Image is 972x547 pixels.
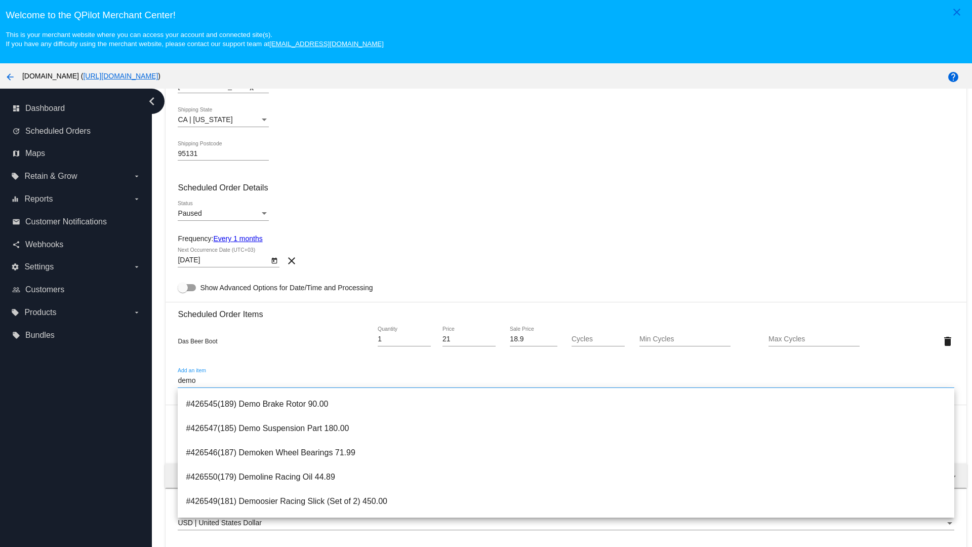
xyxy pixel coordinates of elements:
[11,195,19,203] i: equalizer
[4,71,16,83] mat-icon: arrow_back
[186,416,946,441] span: #426547(185) Demo Suspension Part 180.00
[25,285,64,294] span: Customers
[286,255,298,267] mat-icon: clear
[12,282,141,298] a: people_outline Customers
[22,72,160,80] span: [DOMAIN_NAME] ( )
[178,209,201,217] span: Paused
[25,217,107,226] span: Customer Notifications
[25,240,63,249] span: Webhooks
[442,335,496,343] input: Price
[12,104,20,112] i: dashboard
[133,172,141,180] i: arrow_drop_down
[133,263,141,271] i: arrow_drop_down
[572,335,625,343] input: Cycles
[186,441,946,465] span: #426546(187) Demoken Wheel Bearings 71.99
[11,308,19,317] i: local_offer
[12,145,141,162] a: map Maps
[178,256,269,264] input: Next Occurrence Date (UTC+03)
[6,10,966,21] h3: Welcome to the QPilot Merchant Center!
[178,210,269,218] mat-select: Status
[186,392,946,416] span: #426545(189) Demo Brake Rotor 90.00
[768,335,860,343] input: Max Cycles
[12,331,20,339] i: local_offer
[12,127,20,135] i: update
[24,172,77,181] span: Retain & Grow
[178,235,954,243] div: Frequency:
[12,218,20,226] i: email
[25,149,45,158] span: Maps
[178,150,269,158] input: Shipping Postcode
[213,235,262,243] a: Every 1 months
[178,338,217,345] span: Das Beer Boot
[133,195,141,203] i: arrow_drop_down
[178,519,261,527] span: USD | United States Dollar
[186,514,946,538] span: #426556(171) Demotul Racing Brake Fluid 35.10
[24,308,56,317] span: Products
[186,465,946,489] span: #426550(179) Demoline Racing Oil 44.89
[11,172,19,180] i: local_offer
[133,308,141,317] i: arrow_drop_down
[178,377,954,385] input: Add an item
[12,149,20,158] i: map
[510,335,557,343] input: Sale Price
[951,6,963,18] mat-icon: close
[639,335,731,343] input: Min Cycles
[12,327,141,343] a: local_offer Bundles
[24,194,53,204] span: Reports
[25,104,65,113] span: Dashboard
[83,72,158,80] a: [URL][DOMAIN_NAME]
[378,335,431,343] input: Quantity
[165,463,966,488] mat-expansion-panel-header: Order total 38.90
[178,183,954,192] h3: Scheduled Order Details
[200,283,373,293] span: Show Advanced Options for Date/Time and Processing
[25,127,91,136] span: Scheduled Orders
[12,237,141,253] a: share Webhooks
[11,263,19,271] i: settings
[269,255,279,265] button: Open calendar
[269,40,384,48] a: [EMAIL_ADDRESS][DOMAIN_NAME]
[12,123,141,139] a: update Scheduled Orders
[24,262,54,271] span: Settings
[186,489,946,514] span: #426549(181) Demoosier Racing Slick (Set of 2) 450.00
[178,115,232,124] span: CA | [US_STATE]
[942,335,954,347] mat-icon: delete
[178,519,954,527] mat-select: Currency
[144,93,160,109] i: chevron_left
[177,471,216,480] span: Order total
[12,214,141,230] a: email Customer Notifications
[12,100,141,116] a: dashboard Dashboard
[947,71,959,83] mat-icon: help
[178,116,269,124] mat-select: Shipping State
[6,31,383,48] small: This is your merchant website where you can access your account and connected site(s). If you hav...
[12,286,20,294] i: people_outline
[12,241,20,249] i: share
[25,331,55,340] span: Bundles
[178,302,954,319] h3: Scheduled Order Items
